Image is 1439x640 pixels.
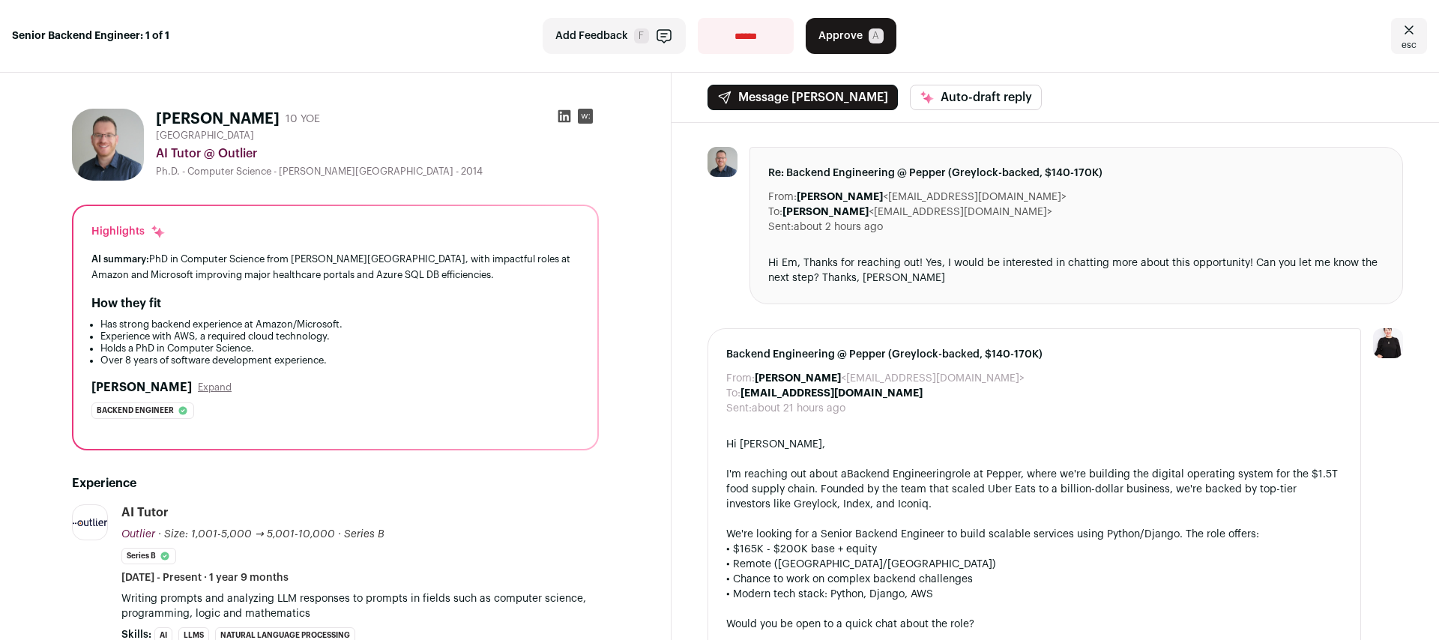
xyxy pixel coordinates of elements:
img: 44290a61965f223bc0ccaceeca5dd3c2f2b956073c9a8d3f3c4084b7f8c43407.jpg [708,147,737,177]
span: esc [1402,39,1417,51]
div: We're looking for a Senior Backend Engineer to build scalable services using Python/Django. The r... [726,527,1342,542]
a: Close [1391,18,1427,54]
button: Auto-draft reply [910,85,1042,110]
dd: <[EMAIL_ADDRESS][DOMAIN_NAME]> [782,205,1052,220]
span: [DATE] - Present · 1 year 9 months [121,570,289,585]
li: Over 8 years of software development experience. [100,354,579,366]
li: Series B [121,548,176,564]
dt: From: [726,371,755,386]
button: Add Feedback F [543,18,686,54]
h2: [PERSON_NAME] [91,378,192,396]
span: A [869,28,884,43]
img: 44290a61965f223bc0ccaceeca5dd3c2f2b956073c9a8d3f3c4084b7f8c43407.jpg [72,109,144,181]
span: Backend Engineering @ Pepper (Greylock-backed, $140-170K) [726,347,1342,362]
li: Has strong backend experience at Amazon/Microsoft. [100,319,579,330]
dt: To: [726,386,740,401]
button: Expand [198,381,232,393]
b: [PERSON_NAME] [797,192,883,202]
div: • $165K - $200K base + equity [726,542,1342,557]
strong: Senior Backend Engineer: 1 of 1 [12,28,169,43]
span: Backend engineer [97,403,174,418]
h2: How they fit [91,295,161,313]
p: Writing prompts and analyzing LLM responses to prompts in fields such as computer science, progra... [121,591,599,621]
span: Outlier [121,529,155,540]
img: 2afcf0e9b9114a0dd590e510bc5e0b77880a12dc13f29f33b3b4f89e2d5d9f14.jpg [73,519,107,526]
dd: <[EMAIL_ADDRESS][DOMAIN_NAME]> [755,371,1025,386]
button: Approve A [806,18,896,54]
img: 9240684-medium_jpg [1373,328,1403,358]
dt: Sent: [726,401,752,416]
b: [EMAIL_ADDRESS][DOMAIN_NAME] [740,388,923,399]
h1: [PERSON_NAME] [156,109,280,130]
div: • Chance to work on complex backend challenges [726,572,1342,587]
div: Hi [PERSON_NAME], [726,437,1342,452]
a: Backend Engineering [847,469,952,480]
dt: Sent: [768,220,794,235]
div: • Remote ([GEOGRAPHIC_DATA]/[GEOGRAPHIC_DATA]) [726,557,1342,572]
li: Holds a PhD in Computer Science. [100,342,579,354]
dt: From: [768,190,797,205]
h2: Experience [72,474,599,492]
span: Re: Backend Engineering @ Pepper (Greylock-backed, $140-170K) [768,166,1384,181]
dt: To: [768,205,782,220]
li: Experience with AWS, a required cloud technology. [100,330,579,342]
span: F [634,28,649,43]
dd: about 21 hours ago [752,401,845,416]
div: AI Tutor @ Outlier [156,145,599,163]
span: [GEOGRAPHIC_DATA] [156,130,254,142]
div: I'm reaching out about a role at Pepper, where we're building the digital operating system for th... [726,467,1342,512]
span: Approve [818,28,863,43]
b: [PERSON_NAME] [782,207,869,217]
div: Would you be open to a quick chat about the role? [726,617,1342,632]
div: PhD in Computer Science from [PERSON_NAME][GEOGRAPHIC_DATA], with impactful roles at Amazon and M... [91,251,579,283]
dd: <[EMAIL_ADDRESS][DOMAIN_NAME]> [797,190,1067,205]
div: AI Tutor [121,504,169,521]
span: · Size: 1,001-5,000 → 5,001-10,000 [158,529,335,540]
b: [PERSON_NAME] [755,373,841,384]
dd: about 2 hours ago [794,220,883,235]
span: · [338,527,341,542]
div: Hi Em, Thanks for reaching out! Yes, I would be interested in chatting more about this opportunit... [768,256,1384,286]
span: AI summary: [91,254,149,264]
button: Message [PERSON_NAME] [708,85,898,110]
div: Highlights [91,224,166,239]
span: Series B [344,529,384,540]
span: Add Feedback [555,28,628,43]
div: 10 YOE [286,112,320,127]
div: • Modern tech stack: Python, Django, AWS [726,587,1342,602]
div: Ph.D. - Computer Science - [PERSON_NAME][GEOGRAPHIC_DATA] - 2014 [156,166,599,178]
